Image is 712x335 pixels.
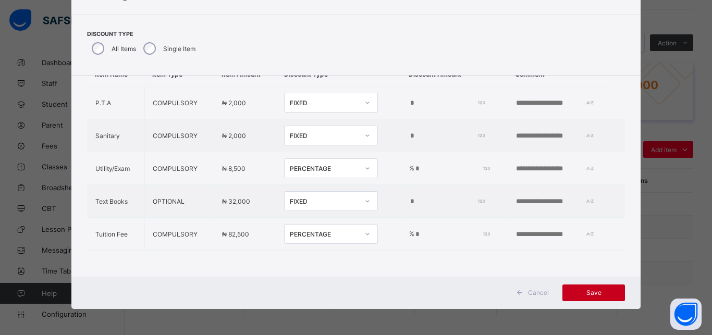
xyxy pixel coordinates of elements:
td: COMPULSORY [144,218,214,251]
span: ₦ 2,000 [222,99,246,107]
td: COMPULSORY [144,152,214,185]
td: Sanitary [87,119,144,152]
div: PERCENTAGE [290,165,359,172]
span: Cancel [528,289,549,296]
label: All Items [112,45,136,53]
td: COMPULSORY [144,86,214,119]
td: P.T.A [87,86,144,119]
label: Single Item [163,45,195,53]
div: FIXED [290,99,359,107]
div: PERCENTAGE [290,230,359,238]
td: COMPULSORY [144,119,214,152]
span: ₦ 32,000 [222,197,250,205]
span: ₦ 2,000 [222,132,246,140]
div: FIXED [290,197,359,205]
td: % [401,218,507,251]
td: Tuition Fee [87,218,144,251]
span: Discount Type [87,31,198,38]
span: Save [570,289,617,296]
td: Text Books [87,185,144,218]
span: ₦ 8,500 [222,165,245,172]
td: OPTIONAL [144,185,214,218]
td: Utility/Exam [87,152,144,185]
div: FIXED [290,132,359,140]
span: ₦ 82,500 [222,230,249,238]
button: Open asap [670,299,702,330]
td: % [401,152,507,185]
